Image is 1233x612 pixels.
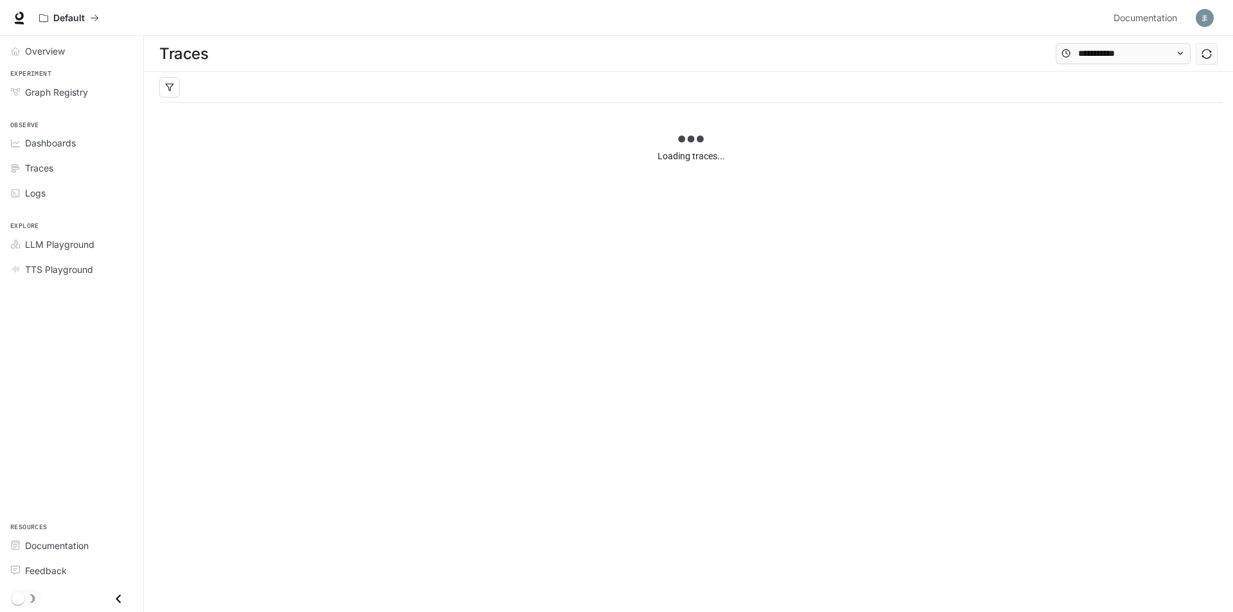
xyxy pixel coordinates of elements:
h1: Traces [159,41,208,67]
button: Close drawer [104,586,133,612]
a: Graph Registry [5,81,138,103]
img: User avatar [1196,9,1214,27]
a: TTS Playground [5,258,138,281]
span: Feedback [25,564,67,577]
a: Documentation [1108,5,1187,31]
a: Traces [5,157,138,179]
span: Overview [25,44,65,58]
span: Dashboards [25,136,76,150]
button: User avatar [1192,5,1218,31]
a: Documentation [5,534,138,557]
a: Feedback [5,559,138,582]
span: sync [1202,49,1212,59]
span: Documentation [1114,10,1177,26]
span: Dark mode toggle [12,591,24,605]
article: Loading traces... [658,149,725,163]
span: LLM Playground [25,238,94,251]
a: LLM Playground [5,233,138,256]
span: Traces [25,161,53,175]
span: Graph Registry [25,85,88,99]
a: Overview [5,40,138,62]
span: Documentation [25,539,89,552]
span: TTS Playground [25,263,93,276]
p: Default [53,13,85,24]
a: Dashboards [5,132,138,154]
a: Logs [5,182,138,204]
button: All workspaces [33,5,105,31]
span: Logs [25,186,46,200]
